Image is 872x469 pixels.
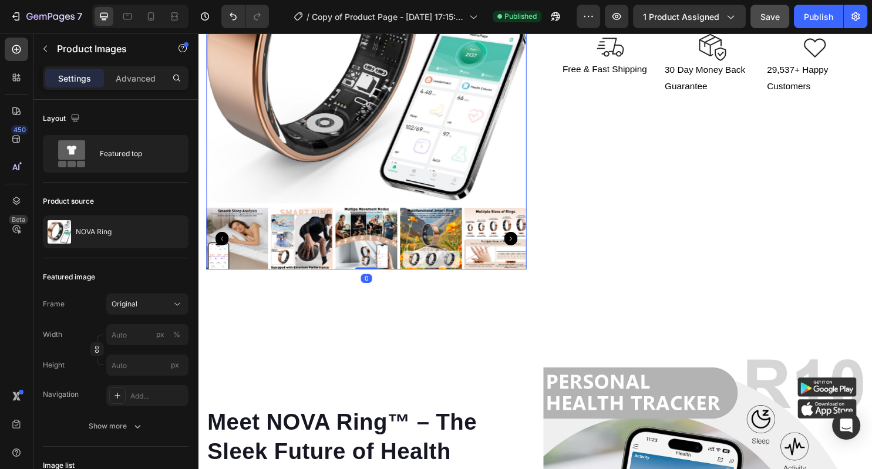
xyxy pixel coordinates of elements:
button: Original [106,293,188,315]
div: Open Intercom Messenger [832,411,860,440]
div: Publish [804,11,833,23]
label: Height [43,360,65,370]
p: 7 [77,9,82,23]
div: px [156,329,164,340]
p: 30 Day Money Back Guarantee [488,31,588,65]
div: 0 [170,252,182,261]
p: Settings [58,72,91,85]
button: Carousel Next Arrow [320,208,334,222]
button: px [170,328,184,342]
button: % [153,328,167,342]
div: % [173,329,180,340]
label: Width [43,329,62,340]
div: Featured top [100,140,171,167]
p: Advanced [116,72,156,85]
img: gempages_555449016578474874-19d10e20-1a17-46e2-80d8-9d270494a12d.jpg [417,1,445,29]
div: Show more [89,420,143,432]
div: Featured image [43,272,95,282]
div: Navigation [43,389,79,400]
input: px [106,355,188,376]
div: Add... [130,391,186,401]
img: product feature img [48,220,71,244]
div: Beta [9,215,28,224]
button: 7 [5,5,87,28]
p: Free & Fast Shipping [381,30,481,47]
p: Product Images [57,42,157,56]
button: Save [750,5,789,28]
span: Copy of Product Page - [DATE] 17:15:04 [312,11,464,23]
button: 1 product assigned [633,5,746,28]
button: Publish [794,5,843,28]
span: Save [760,12,780,22]
div: Product source [43,196,94,207]
img: gempages_555449016578474874-edf6237b-5c01-4194-ba6c-2e340fefc47a.jpg [524,1,552,29]
input: px% [106,324,188,345]
div: Undo/Redo [221,5,269,28]
span: Published [504,11,537,22]
div: Layout [43,111,82,127]
span: px [171,360,179,369]
label: Frame [43,299,65,309]
iframe: Design area [198,33,872,469]
img: gempages_555449016578474874-2e8eb332-8d93-42eb-a77c-5b5f20938128.jpg [631,1,659,29]
p: NOVA Ring [76,228,112,236]
button: Show more [43,416,188,437]
div: 450 [11,125,28,134]
span: Original [112,299,137,309]
span: 1 product assigned [643,11,719,23]
p: 29,537+ Happy Customers [595,31,695,65]
span: / [307,11,309,23]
